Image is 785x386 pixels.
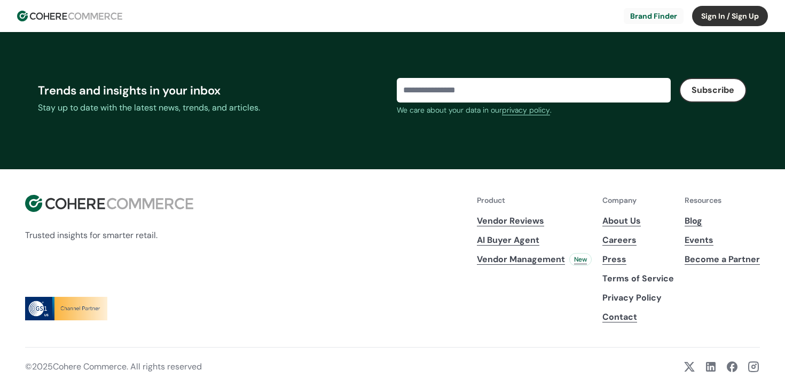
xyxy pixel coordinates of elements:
img: Cohere Logo [25,195,193,212]
p: Privacy Policy [602,292,674,304]
a: AI Buyer Agent [477,234,592,247]
span: . [550,105,552,115]
button: Sign In / Sign Up [692,6,768,26]
p: © 2025 Cohere Commerce. All rights reserved [25,360,202,373]
div: Stay up to date with the latest news, trends, and articles. [38,101,388,114]
p: Terms of Service [602,272,674,285]
a: privacy policy [502,105,550,116]
a: About Us [602,215,674,227]
a: Vendor ManagementNew [477,253,592,266]
p: Product [477,195,592,206]
p: Trusted insights for smarter retail. [25,229,193,242]
a: Press [602,253,674,266]
img: Cohere Logo [17,11,122,21]
div: Trends and insights in your inbox [38,82,388,99]
button: Subscribe [679,78,747,103]
p: Company [602,195,674,206]
a: Become a Partner [685,253,760,266]
span: We care about your data in our [397,105,502,115]
a: Blog [685,215,760,227]
a: Vendor Reviews [477,215,592,227]
div: New [569,253,592,266]
a: Events [685,234,760,247]
a: Contact [602,311,674,324]
a: Careers [602,234,674,247]
span: Vendor Management [477,253,565,266]
p: Resources [685,195,760,206]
